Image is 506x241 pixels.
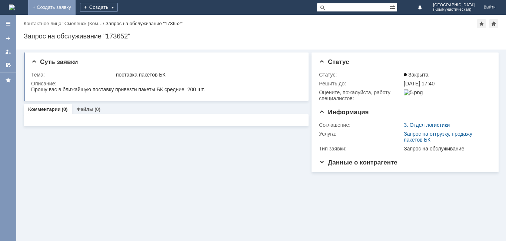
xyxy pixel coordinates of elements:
div: / [24,21,106,26]
div: Соглашение: [319,122,402,128]
a: Перейти на домашнюю страницу [9,4,15,10]
div: Сделать домашней страницей [489,19,498,28]
img: logo [9,4,15,10]
span: Суть заявки [31,58,78,65]
span: (Коммунистическая) [433,7,475,12]
div: Запрос на обслуживание [404,146,488,152]
span: Расширенный поиск [390,3,397,10]
div: Добавить в избранное [477,19,486,28]
div: Услуга: [319,131,402,137]
div: Запрос на обслуживание "173652" [106,21,183,26]
div: Описание: [31,81,300,86]
span: [DATE] 17:40 [404,81,435,86]
div: Статус: [319,72,402,78]
div: Oцените, пожалуйста, работу специалистов: [319,89,402,101]
div: (0) [94,106,100,112]
span: Информация [319,109,369,116]
div: поставка пакетов БК [116,72,299,78]
div: Тип заявки: [319,146,402,152]
a: Файлы [76,106,93,112]
a: Мои согласования [2,59,14,71]
div: Решить до: [319,81,402,86]
img: 5.png [404,89,423,95]
span: Закрыта [404,72,428,78]
div: (0) [62,106,68,112]
a: Контактное лицо "Смоленск (Ком… [24,21,103,26]
a: Мои заявки [2,46,14,58]
div: Тема: [31,72,114,78]
span: [GEOGRAPHIC_DATA] [433,3,475,7]
a: Запрос на отгрузку, продажу пакетов БК [404,131,472,143]
a: 3. Отдел логистики [404,122,450,128]
div: Создать [80,3,118,12]
span: Данные о контрагенте [319,159,397,166]
div: Запрос на обслуживание "173652" [24,33,499,40]
span: Статус [319,58,349,65]
a: Комментарии [28,106,61,112]
a: Создать заявку [2,33,14,44]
